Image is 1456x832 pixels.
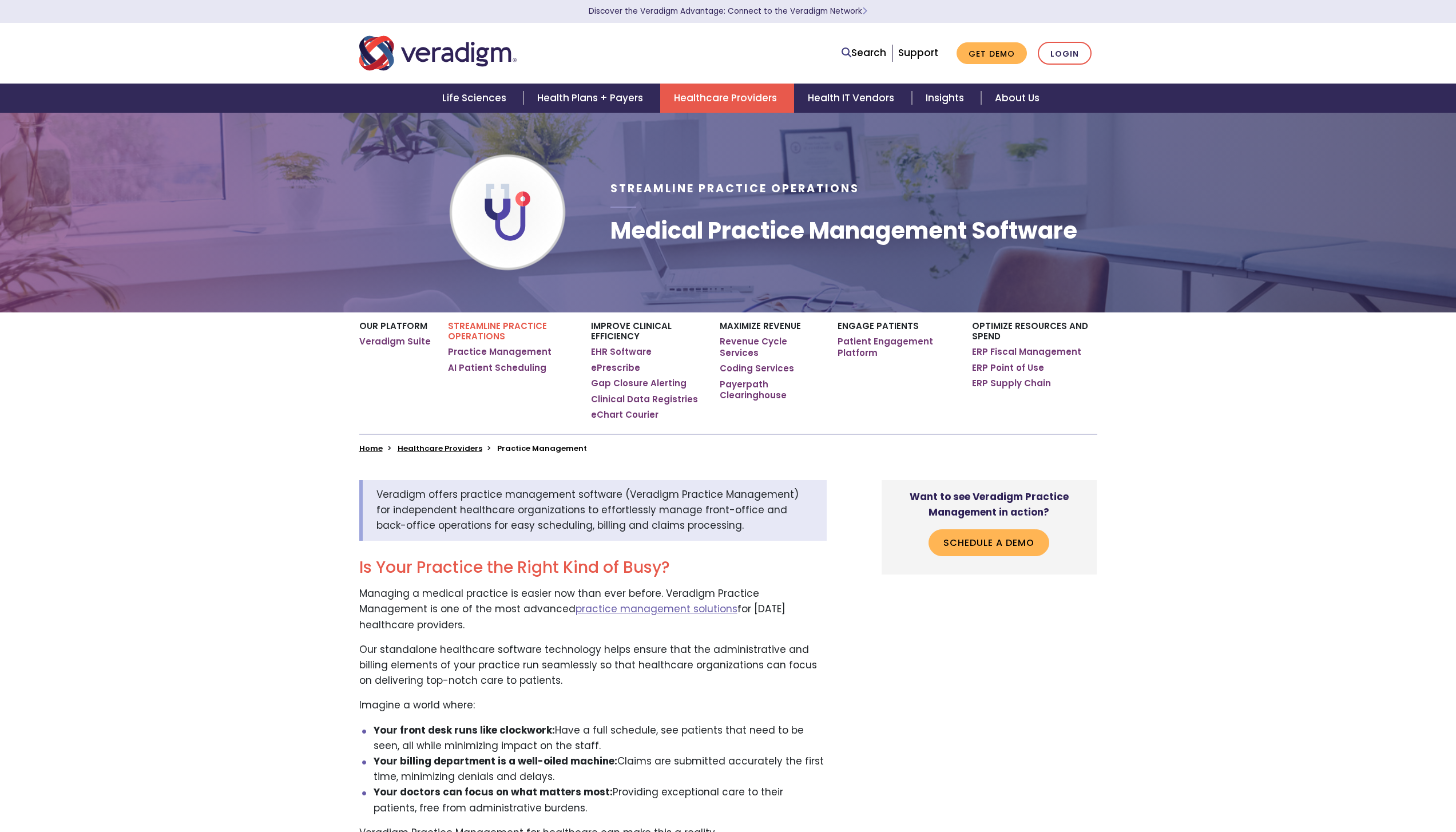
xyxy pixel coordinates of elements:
[898,46,938,60] a: Support
[981,84,1053,113] a: About Us
[610,217,1077,244] h1: Medical Practice Management Software
[359,698,827,713] p: Imagine a world where:
[359,642,827,689] p: Our standalone healthcare software technology helps ensure that the administrative and billing el...
[720,379,820,401] a: Payerpath Clearinghouse
[591,378,687,389] a: Gap Closure Alerting
[591,394,698,405] a: Clinical Data Registries
[660,84,794,113] a: Healthcare Providers
[374,785,827,815] li: Providing exceptional care to their patients, free from administrative burdens.
[972,346,1081,358] a: ERP Fiscal Management
[929,529,1049,556] a: Schedule a Demo
[523,84,660,113] a: Health Plans + Payers
[376,488,799,532] span: Veradigm offers practice management software (Veradigm Practice Management) for independent healt...
[862,6,867,17] span: Learn More
[910,490,1069,519] strong: Want to see Veradigm Practice Management in action?
[1038,42,1092,65] a: Login
[374,785,613,799] strong: Your doctors can focus on what matters most:
[589,6,867,17] a: Discover the Veradigm Advantage: Connect to the Veradigm NetworkLearn More
[957,42,1027,65] a: Get Demo
[912,84,981,113] a: Insights
[591,362,640,374] a: ePrescribe
[591,409,658,421] a: eChart Courier
[576,602,737,616] a: practice management solutions
[374,723,555,737] strong: Your front desk runs like clockwork:
[448,346,552,358] a: Practice Management
[429,84,523,113] a: Life Sciences
[720,363,794,374] a: Coding Services
[359,586,827,633] p: Managing a medical practice is easier now than ever before. Veradigm Practice Management is one o...
[720,336,820,358] a: Revenue Cycle Services
[359,336,431,347] a: Veradigm Suite
[359,34,517,72] img: Veradigm logo
[359,443,383,454] a: Home
[972,362,1044,374] a: ERP Point of Use
[374,754,617,768] strong: Your billing department is a well-oiled machine:
[838,336,955,358] a: Patient Engagement Platform
[591,346,652,358] a: EHR Software
[374,723,827,754] li: Have a full schedule, see patients that need to be seen, all while minimizing impact on the staff.
[610,181,859,196] span: Streamline Practice Operations
[794,84,911,113] a: Health IT Vendors
[448,362,546,374] a: AI Patient Scheduling
[972,378,1051,389] a: ERP Supply Chain
[359,558,827,577] h2: Is Your Practice the Right Kind of Busy?
[374,754,827,785] li: Claims are submitted accurately the first time, minimizing denials and delays.
[398,443,482,454] a: Healthcare Providers
[842,45,886,61] a: Search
